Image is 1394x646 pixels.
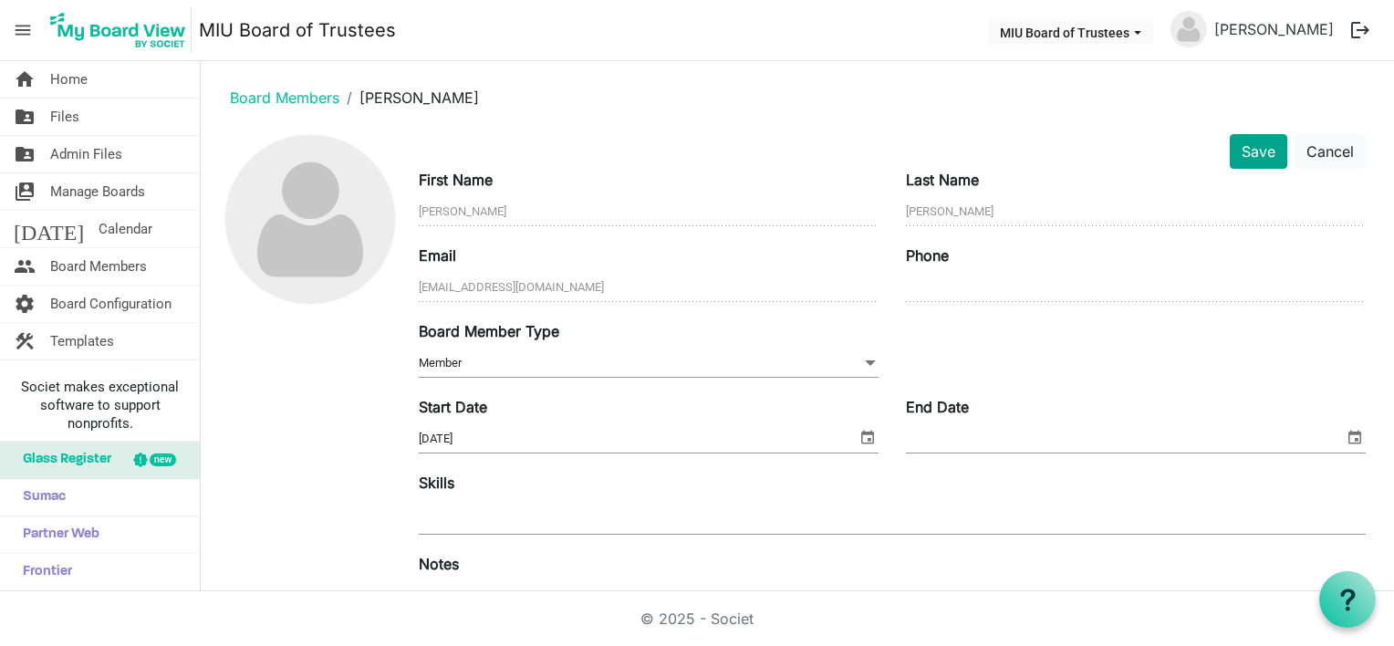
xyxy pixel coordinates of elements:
span: [DATE] [14,211,84,247]
label: First Name [419,169,493,191]
span: home [14,61,36,98]
span: Files [50,99,79,135]
span: folder_shared [14,99,36,135]
label: Board Member Type [419,320,559,342]
span: Frontier [14,554,72,590]
label: Email [419,245,456,266]
span: switch_account [14,173,36,210]
label: Skills [419,472,454,494]
span: Templates [50,323,114,359]
a: MIU Board of Trustees [199,12,396,48]
label: Start Date [419,396,487,418]
span: Societ makes exceptional software to support nonprofits. [8,378,192,432]
span: select [1344,425,1366,449]
a: [PERSON_NAME] [1207,11,1341,47]
li: [PERSON_NAME] [339,87,479,109]
label: Notes [419,553,459,575]
a: My Board View Logo [45,7,199,53]
a: Board Members [230,89,339,107]
span: Partner Web [14,516,99,553]
button: logout [1341,11,1379,49]
span: Sumac [14,479,66,516]
div: new [150,453,176,466]
span: construction [14,323,36,359]
img: My Board View Logo [45,7,192,53]
span: Glass Register [14,442,111,478]
button: Cancel [1295,134,1366,169]
label: Phone [906,245,949,266]
span: people [14,248,36,285]
label: Last Name [906,169,979,191]
span: settings [14,286,36,322]
button: MIU Board of Trustees dropdownbutton [988,19,1153,45]
span: folder_shared [14,136,36,172]
label: End Date [906,396,969,418]
span: Board Members [50,248,147,285]
img: no-profile-picture.svg [1170,11,1207,47]
span: Home [50,61,88,98]
span: Admin Files [50,136,122,172]
span: menu [5,13,40,47]
button: Save [1230,134,1287,169]
a: © 2025 - Societ [640,610,754,628]
span: Calendar [99,211,152,247]
span: Board Configuration [50,286,172,322]
span: Manage Boards [50,173,145,210]
img: no-profile-picture.svg [225,135,394,304]
span: select [857,425,879,449]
